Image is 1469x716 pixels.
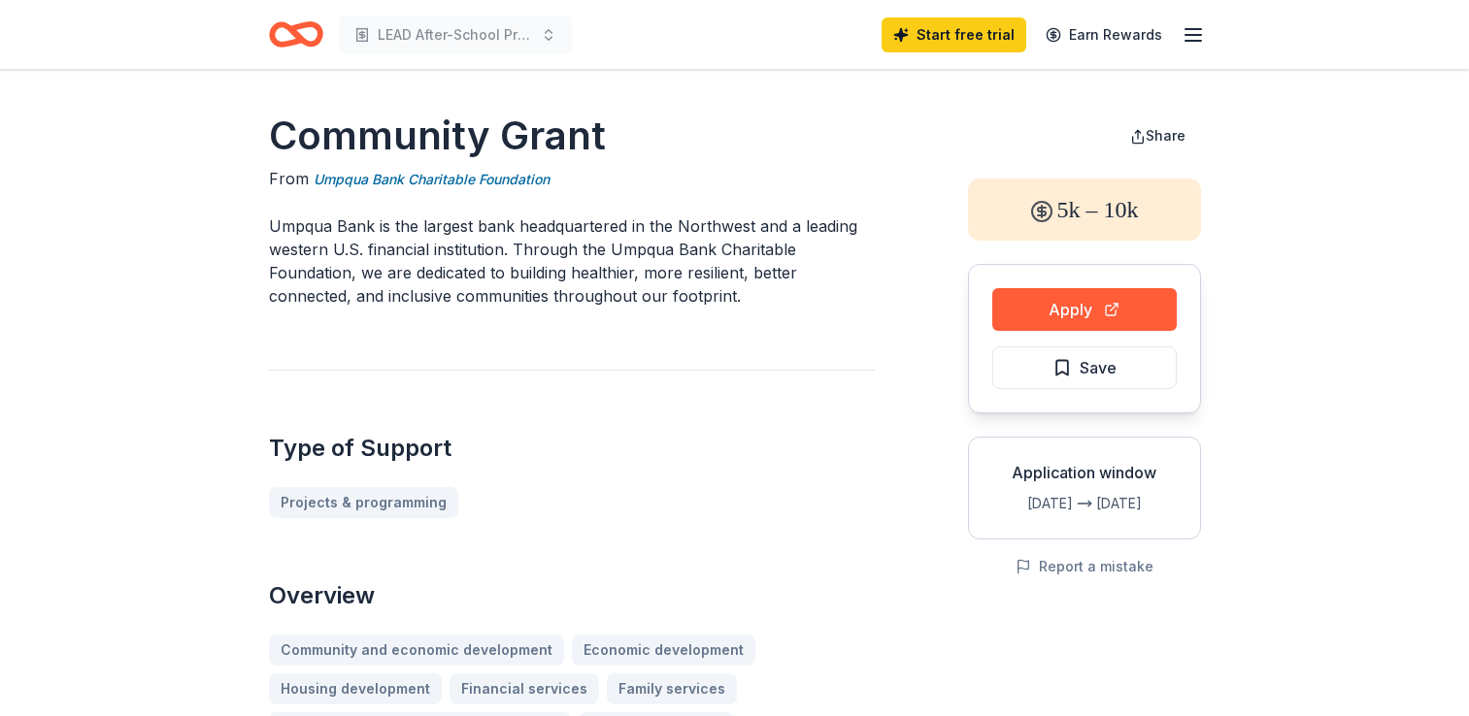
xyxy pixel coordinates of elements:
[269,214,875,308] p: Umpqua Bank is the largest bank headquartered in the Northwest and a leading western U.S. financi...
[378,23,533,47] span: LEAD After-School Program for underserved Phoenix Youth
[269,487,458,518] a: Projects & programming
[269,433,875,464] h2: Type of Support
[1034,17,1174,52] a: Earn Rewards
[968,179,1201,241] div: 5k – 10k
[1080,355,1117,380] span: Save
[1016,555,1153,578] button: Report a mistake
[985,461,1185,484] div: Application window
[269,580,875,611] h2: Overview
[1146,127,1185,144] span: Share
[269,12,323,57] a: Home
[339,16,572,54] button: LEAD After-School Program for underserved Phoenix Youth
[1096,492,1185,515] div: [DATE]
[269,167,875,191] div: From
[882,17,1026,52] a: Start free trial
[1115,116,1201,155] button: Share
[269,109,875,163] h1: Community Grant
[314,168,550,191] a: Umpqua Bank Charitable Foundation
[985,492,1073,515] div: [DATE]
[992,346,1177,389] button: Save
[992,288,1177,331] button: Apply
